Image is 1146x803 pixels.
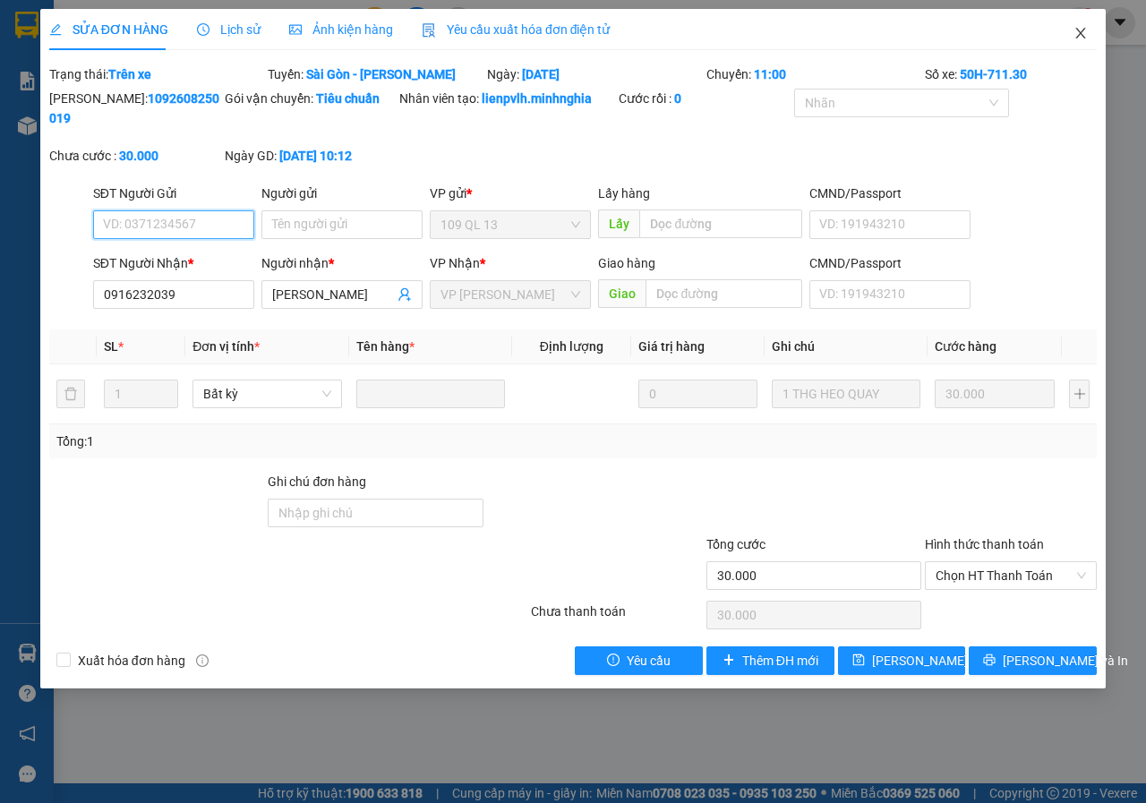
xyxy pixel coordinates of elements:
[925,537,1044,551] label: Hình thức thanh toán
[838,646,966,675] button: save[PERSON_NAME] thay đổi
[356,339,415,354] span: Tên hàng
[809,253,971,273] div: CMND/Passport
[598,256,655,270] span: Giao hàng
[638,380,757,408] input: 0
[1073,26,1088,40] span: close
[49,22,168,37] span: SỬA ĐƠN HÀNG
[575,646,703,675] button: exclamation-circleYêu cầu
[8,62,341,84] li: 02523854854
[430,184,591,203] div: VP gửi
[356,380,505,408] input: VD: Bàn, Ghế
[49,89,221,128] div: [PERSON_NAME]:
[639,209,801,238] input: Dọc đường
[482,91,592,106] b: lienpvlh.minhnghia
[104,339,118,354] span: SL
[627,651,671,671] span: Yêu cầu
[103,12,253,34] b: [PERSON_NAME]
[93,253,254,273] div: SĐT Người Nhận
[8,39,341,62] li: 01 [PERSON_NAME]
[705,64,924,84] div: Chuyến:
[266,64,485,84] div: Tuyến:
[197,23,210,36] span: clock-circle
[422,23,436,38] img: icon
[638,339,705,354] span: Giá trị hàng
[809,184,971,203] div: CMND/Passport
[225,89,397,108] div: Gói vận chuyển:
[852,654,865,668] span: save
[261,253,423,273] div: Người nhận
[935,339,996,354] span: Cước hàng
[440,211,580,238] span: 109 QL 13
[316,91,380,106] b: Tiêu chuẩn
[47,64,267,84] div: Trạng thái:
[306,67,456,81] b: Sài Gòn - [PERSON_NAME]
[56,380,85,408] button: delete
[119,149,158,163] b: 30.000
[71,651,192,671] span: Xuất hóa đơn hàng
[923,64,1099,84] div: Số xe:
[598,279,646,308] span: Giao
[279,149,352,163] b: [DATE] 10:12
[289,22,393,37] span: Ảnh kiện hàng
[983,654,996,668] span: printer
[1056,9,1106,59] button: Close
[529,602,705,633] div: Chưa thanh toán
[723,654,735,668] span: plus
[706,646,834,675] button: plusThêm ĐH mới
[289,23,302,36] span: picture
[268,474,366,489] label: Ghi chú đơn hàng
[1069,380,1090,408] button: plus
[598,209,639,238] span: Lấy
[522,67,560,81] b: [DATE]
[936,562,1086,589] span: Chọn HT Thanh Toán
[742,651,818,671] span: Thêm ĐH mới
[872,651,1015,671] span: [PERSON_NAME] thay đổi
[674,91,681,106] b: 0
[969,646,1097,675] button: printer[PERSON_NAME] và In
[765,329,928,364] th: Ghi chú
[398,287,412,302] span: user-add
[1003,651,1128,671] span: [PERSON_NAME] và In
[430,256,480,270] span: VP Nhận
[935,380,1055,408] input: 0
[754,67,786,81] b: 11:00
[422,22,611,37] span: Yêu cầu xuất hóa đơn điện tử
[103,43,117,57] span: environment
[8,112,181,141] b: GỬI : 109 QL 13
[261,184,423,203] div: Người gửi
[93,184,254,203] div: SĐT Người Gửi
[960,67,1027,81] b: 50H-711.30
[108,67,151,81] b: Trên xe
[49,23,62,36] span: edit
[706,537,765,551] span: Tổng cước
[49,146,221,166] div: Chưa cước :
[56,431,444,451] div: Tổng: 1
[203,380,330,407] span: Bất kỳ
[619,89,791,108] div: Cước rồi :
[772,380,920,408] input: Ghi Chú
[646,279,801,308] input: Dọc đường
[225,146,397,166] div: Ngày GD:
[607,654,620,668] span: exclamation-circle
[192,339,260,354] span: Đơn vị tính
[197,22,261,37] span: Lịch sử
[485,64,705,84] div: Ngày:
[268,499,483,527] input: Ghi chú đơn hàng
[196,654,209,667] span: info-circle
[540,339,603,354] span: Định lượng
[8,8,98,98] img: logo.jpg
[103,65,117,80] span: phone
[440,281,580,308] span: VP Phan Rí
[399,89,615,108] div: Nhân viên tạo:
[598,186,650,201] span: Lấy hàng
